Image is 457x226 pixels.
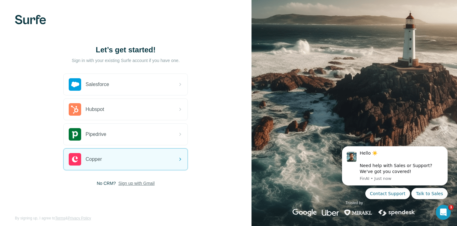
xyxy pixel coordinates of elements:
[85,81,109,88] span: Salesforce
[97,180,116,186] span: No CRM?
[69,128,81,141] img: pipedrive's logo
[63,45,188,55] h1: Let’s get started!
[15,215,91,221] span: By signing up, I agree to &
[436,205,451,220] iframe: Intercom live chat
[322,209,339,216] img: uber's logo
[69,78,81,91] img: salesforce's logo
[449,205,454,210] span: 1
[69,103,81,116] img: hubspot's logo
[333,138,457,223] iframe: Intercom notifications message
[69,153,81,166] img: copper's logo
[68,216,91,220] a: Privacy Policy
[72,57,180,64] p: Sign in with your existing Surfe account if you have one.
[293,209,317,216] img: google's logo
[85,156,102,163] span: Copper
[85,106,104,113] span: Hubspot
[55,216,65,220] a: Terms
[118,180,155,186] button: Sign up with Gmail
[15,15,46,24] img: Surfe's logo
[85,131,106,138] span: Pipedrive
